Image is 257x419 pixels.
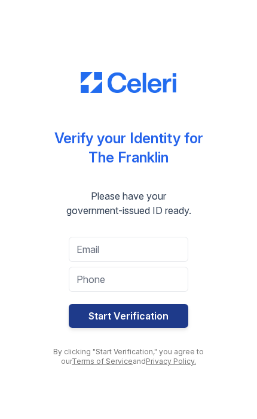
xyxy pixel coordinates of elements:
[45,347,212,366] div: By clicking "Start Verification," you agree to our and
[54,129,203,167] div: Verify your Identity for The Franklin
[69,237,188,262] input: Email
[69,267,188,292] input: Phone
[81,72,176,94] img: CE_Logo_Blue-a8612792a0a2168367f1c8372b55b34899dd931a85d93a1a3d3e32e68fde9ad4.png
[69,304,188,328] button: Start Verification
[72,357,133,366] a: Terms of Service
[146,357,196,366] a: Privacy Policy.
[66,189,191,218] div: Please have your government-issued ID ready.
